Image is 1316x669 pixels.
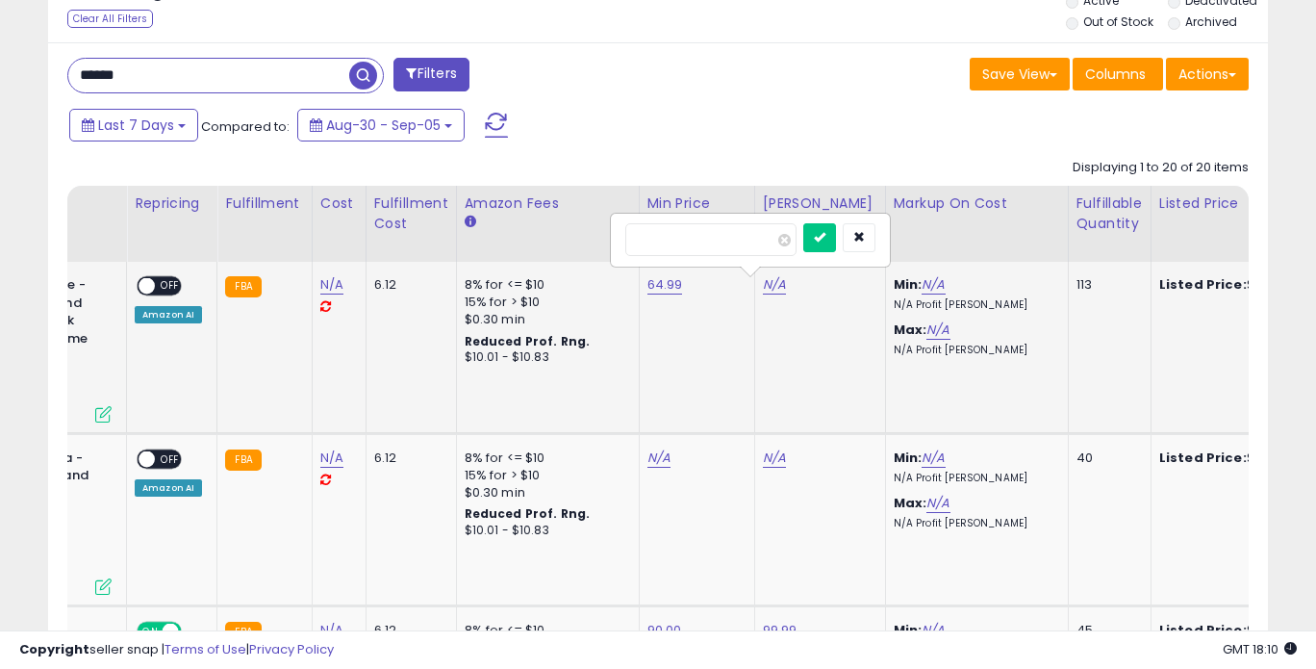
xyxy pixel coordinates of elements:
[98,116,174,135] span: Last 7 Days
[465,349,624,366] div: $10.01 - $10.83
[1083,13,1153,30] label: Out of Stock
[922,275,945,295] a: N/A
[894,494,927,512] b: Max:
[926,321,949,340] a: N/A
[894,517,1053,530] p: N/A Profit [PERSON_NAME]
[465,333,591,349] b: Reduced Prof. Rng.
[647,193,747,214] div: Min Price
[164,640,246,658] a: Terms of Use
[135,306,202,323] div: Amazon AI
[465,450,624,467] div: 8% for <= $10
[225,450,261,471] small: FBA
[894,344,1053,357] p: N/A Profit [PERSON_NAME]
[155,278,186,295] span: OFF
[69,109,198,142] button: Last 7 Days
[465,467,624,484] div: 15% for > $10
[67,10,153,28] div: Clear All Filters
[465,276,624,294] div: 8% for <= $10
[393,58,468,91] button: Filters
[894,298,1053,312] p: N/A Profit [PERSON_NAME]
[1223,640,1297,658] span: 2025-09-13 18:10 GMT
[894,472,1053,485] p: N/A Profit [PERSON_NAME]
[1076,193,1143,234] div: Fulfillable Quantity
[465,214,476,231] small: Amazon Fees.
[249,640,334,658] a: Privacy Policy
[225,193,303,214] div: Fulfillment
[225,276,261,297] small: FBA
[894,275,923,294] b: Min:
[374,193,448,234] div: Fulfillment Cost
[763,449,786,468] a: N/A
[465,193,631,214] div: Amazon Fees
[1073,159,1249,177] div: Displaying 1 to 20 of 20 items
[885,186,1068,262] th: The percentage added to the cost of goods (COGS) that forms the calculator for Min & Max prices.
[201,117,290,136] span: Compared to:
[926,494,949,513] a: N/A
[894,321,927,339] b: Max:
[135,193,209,214] div: Repricing
[19,640,89,658] strong: Copyright
[647,449,671,468] a: N/A
[1085,64,1146,84] span: Columns
[465,311,624,328] div: $0.30 min
[320,193,358,214] div: Cost
[374,450,442,467] div: 6.12
[374,276,442,294] div: 6.12
[970,58,1070,90] button: Save View
[465,484,624,502] div: $0.30 min
[135,479,202,497] div: Amazon AI
[326,116,441,135] span: Aug-30 - Sep-05
[894,449,923,467] b: Min:
[922,449,945,468] a: N/A
[320,275,343,295] a: N/A
[465,505,591,522] b: Reduced Prof. Rng.
[894,193,1060,214] div: Markup on Cost
[1185,13,1237,30] label: Archived
[465,523,624,539] div: $10.01 - $10.83
[155,450,186,467] span: OFF
[763,193,877,214] div: [PERSON_NAME]
[1159,275,1247,294] b: Listed Price:
[1159,449,1247,467] b: Listed Price:
[320,449,343,468] a: N/A
[1076,276,1136,294] div: 113
[19,641,334,659] div: seller snap | |
[1166,58,1249,90] button: Actions
[1076,450,1136,467] div: 40
[1073,58,1163,90] button: Columns
[647,275,683,295] a: 64.99
[297,109,465,142] button: Aug-30 - Sep-05
[763,275,786,295] a: N/A
[465,294,624,311] div: 15% for > $10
